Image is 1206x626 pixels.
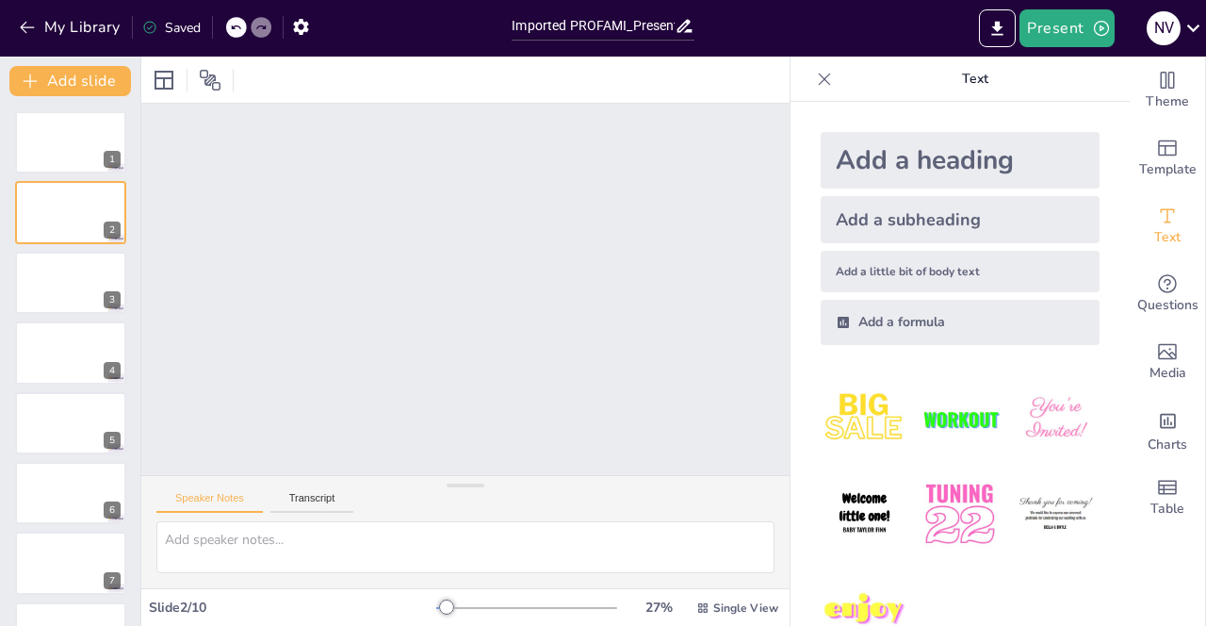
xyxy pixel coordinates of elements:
[1147,9,1181,47] button: N V
[821,251,1100,292] div: Add a little bit of body text
[199,69,221,91] span: Position
[1137,295,1198,316] span: Questions
[1139,159,1197,180] span: Template
[156,492,263,513] button: Speaker Notes
[15,252,126,314] div: 3
[104,502,121,519] div: 6
[15,181,126,243] div: 2
[1130,396,1205,464] div: Add charts and graphs
[839,57,1111,102] p: Text
[104,222,121,239] div: 2
[1130,260,1205,328] div: Get real-time input from your audience
[104,362,121,379] div: 4
[821,300,1100,345] div: Add a formula
[636,599,681,617] div: 27 %
[14,12,128,42] button: My Library
[1130,57,1205,124] div: Change the overall theme
[15,392,126,454] div: 5
[15,532,126,594] div: 7
[104,291,121,308] div: 3
[916,375,1003,463] img: 2.jpeg
[1012,470,1100,558] img: 6.jpeg
[1130,192,1205,260] div: Add text boxes
[15,462,126,524] div: 6
[142,19,201,37] div: Saved
[1146,91,1189,112] span: Theme
[1147,11,1181,45] div: N V
[149,65,179,95] div: Layout
[821,132,1100,189] div: Add a heading
[1130,464,1205,532] div: Add a table
[15,111,126,173] div: 1
[1019,9,1114,47] button: Present
[1154,227,1181,248] span: Text
[512,12,674,40] input: Insert title
[1150,499,1184,519] span: Table
[1148,435,1187,455] span: Charts
[9,66,131,96] button: Add slide
[270,492,354,513] button: Transcript
[149,599,436,617] div: Slide 2 / 10
[1149,363,1186,384] span: Media
[821,196,1100,243] div: Add a subheading
[1012,375,1100,463] img: 3.jpeg
[15,321,126,384] div: 4
[104,572,121,589] div: 7
[104,432,121,449] div: 5
[821,375,908,463] img: 1.jpeg
[713,601,778,616] span: Single View
[821,470,908,558] img: 4.jpeg
[1130,124,1205,192] div: Add ready made slides
[104,151,121,168] div: 1
[979,9,1016,47] button: Export to PowerPoint
[1130,328,1205,396] div: Add images, graphics, shapes or video
[916,470,1003,558] img: 5.jpeg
